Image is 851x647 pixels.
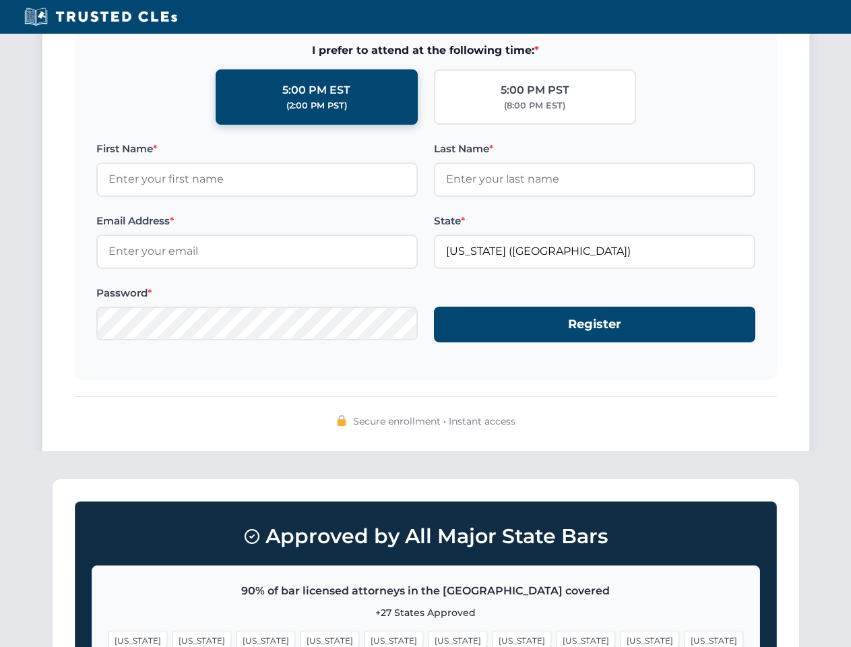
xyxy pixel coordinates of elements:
[96,42,755,59] span: I prefer to attend at the following time:
[434,162,755,196] input: Enter your last name
[286,99,347,113] div: (2:00 PM PST)
[336,415,347,426] img: 🔒
[96,213,418,229] label: Email Address
[434,141,755,157] label: Last Name
[20,7,181,27] img: Trusted CLEs
[96,141,418,157] label: First Name
[282,82,350,99] div: 5:00 PM EST
[108,605,743,620] p: +27 States Approved
[96,162,418,196] input: Enter your first name
[434,213,755,229] label: State
[353,414,515,429] span: Secure enrollment • Instant access
[434,235,755,268] input: Florida (FL)
[434,307,755,342] button: Register
[501,82,569,99] div: 5:00 PM PST
[108,582,743,600] p: 90% of bar licensed attorneys in the [GEOGRAPHIC_DATA] covered
[96,235,418,268] input: Enter your email
[96,285,418,301] label: Password
[504,99,565,113] div: (8:00 PM EST)
[92,518,760,555] h3: Approved by All Major State Bars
